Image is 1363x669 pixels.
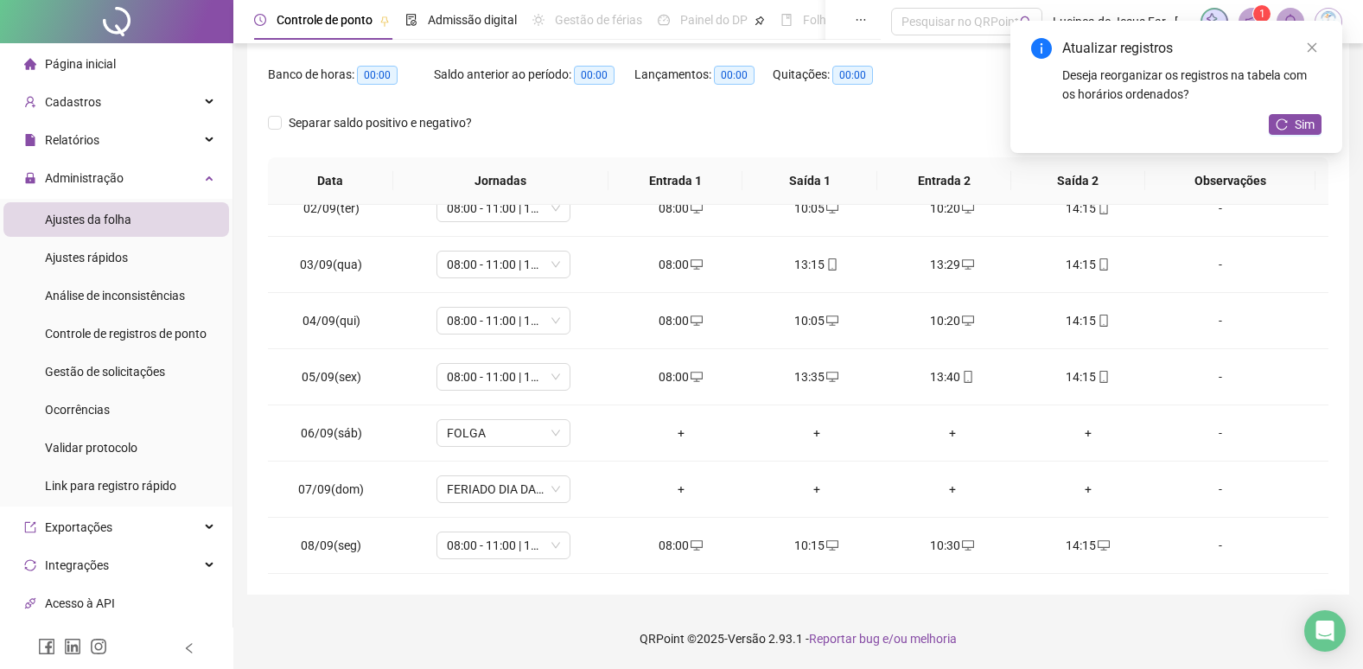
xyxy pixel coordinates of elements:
[825,202,838,214] span: desktop
[825,258,838,271] span: mobile
[405,14,417,26] span: file-done
[762,367,870,386] div: 13:35
[268,157,393,205] th: Data
[627,199,735,218] div: 08:00
[24,172,36,184] span: lock
[1259,8,1265,20] span: 1
[1096,371,1110,383] span: mobile
[428,13,517,27] span: Admissão digital
[303,314,360,328] span: 04/09(qui)
[64,638,81,655] span: linkedin
[755,16,765,26] span: pushpin
[627,480,735,499] div: +
[434,65,634,85] div: Saldo anterior ao período:
[960,202,974,214] span: desktop
[1034,480,1142,499] div: +
[24,58,36,70] span: home
[233,608,1363,669] footer: QRPoint © 2025 - 2.93.1 -
[447,476,560,502] span: FERIADO DIA DA INDEPENDÊNCIA
[45,596,115,610] span: Acesso à API
[689,315,703,327] span: desktop
[1315,9,1341,35] img: 83834
[447,532,560,558] span: 08:00 - 11:00 | 11:15 - 14:15
[532,14,545,26] span: sun
[1269,114,1322,135] button: Sim
[45,289,185,303] span: Análise de inconsistências
[447,252,560,277] span: 08:00 - 11:00 | 11:15 - 14:15
[45,479,176,493] span: Link para registro rápido
[714,66,755,85] span: 00:00
[183,642,195,654] span: left
[303,201,360,215] span: 02/09(ter)
[1205,12,1224,31] img: sparkle-icon.fc2bf0ac1784a2077858766a79e2daf3.svg
[357,66,398,85] span: 00:00
[45,251,128,264] span: Ajustes rápidos
[780,14,793,26] span: book
[298,482,364,496] span: 07/09(dom)
[555,13,642,27] span: Gestão de férias
[1096,315,1110,327] span: mobile
[282,113,479,132] span: Separar saldo positivo e negativo?
[762,255,870,274] div: 13:15
[1011,157,1145,205] th: Saída 2
[1034,424,1142,443] div: +
[960,258,974,271] span: desktop
[1169,255,1271,274] div: -
[809,632,957,646] span: Reportar bug e/ou melhoria
[627,424,735,443] div: +
[1034,536,1142,555] div: 14:15
[1276,118,1288,131] span: reload
[680,13,748,27] span: Painel do DP
[1159,171,1302,190] span: Observações
[1096,202,1110,214] span: mobile
[762,424,870,443] div: +
[302,370,361,384] span: 05/09(sex)
[608,157,742,205] th: Entrada 1
[832,66,873,85] span: 00:00
[1169,536,1271,555] div: -
[1302,38,1322,57] a: Close
[45,57,116,71] span: Página inicial
[627,367,735,386] div: 08:00
[1169,367,1271,386] div: -
[45,327,207,341] span: Controle de registros de ponto
[762,199,870,218] div: 10:05
[1020,16,1033,29] span: search
[898,199,1006,218] div: 10:20
[877,157,1011,205] th: Entrada 2
[1096,539,1110,551] span: desktop
[447,420,560,446] span: FOLGA
[898,255,1006,274] div: 13:29
[90,638,107,655] span: instagram
[762,536,870,555] div: 10:15
[825,371,838,383] span: desktop
[1245,14,1260,29] span: notification
[1034,255,1142,274] div: 14:15
[24,96,36,108] span: user-add
[898,367,1006,386] div: 13:40
[1169,424,1271,443] div: -
[45,133,99,147] span: Relatórios
[825,539,838,551] span: desktop
[301,538,361,552] span: 08/09(seg)
[960,371,974,383] span: mobile
[1283,14,1298,29] span: bell
[45,403,110,417] span: Ocorrências
[24,597,36,609] span: api
[1034,199,1142,218] div: 14:15
[447,195,560,221] span: 08:00 - 11:00 | 11:15 - 14:15
[689,202,703,214] span: desktop
[689,371,703,383] span: desktop
[24,134,36,146] span: file
[45,171,124,185] span: Administração
[1053,12,1190,31] span: Lucinea de Jesus Far - [GEOGRAPHIC_DATA]
[1096,258,1110,271] span: mobile
[300,258,362,271] span: 03/09(qua)
[960,315,974,327] span: desktop
[1031,38,1052,59] span: info-circle
[24,521,36,533] span: export
[1034,367,1142,386] div: 14:15
[898,424,1006,443] div: +
[379,16,390,26] span: pushpin
[301,426,362,440] span: 06/09(sáb)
